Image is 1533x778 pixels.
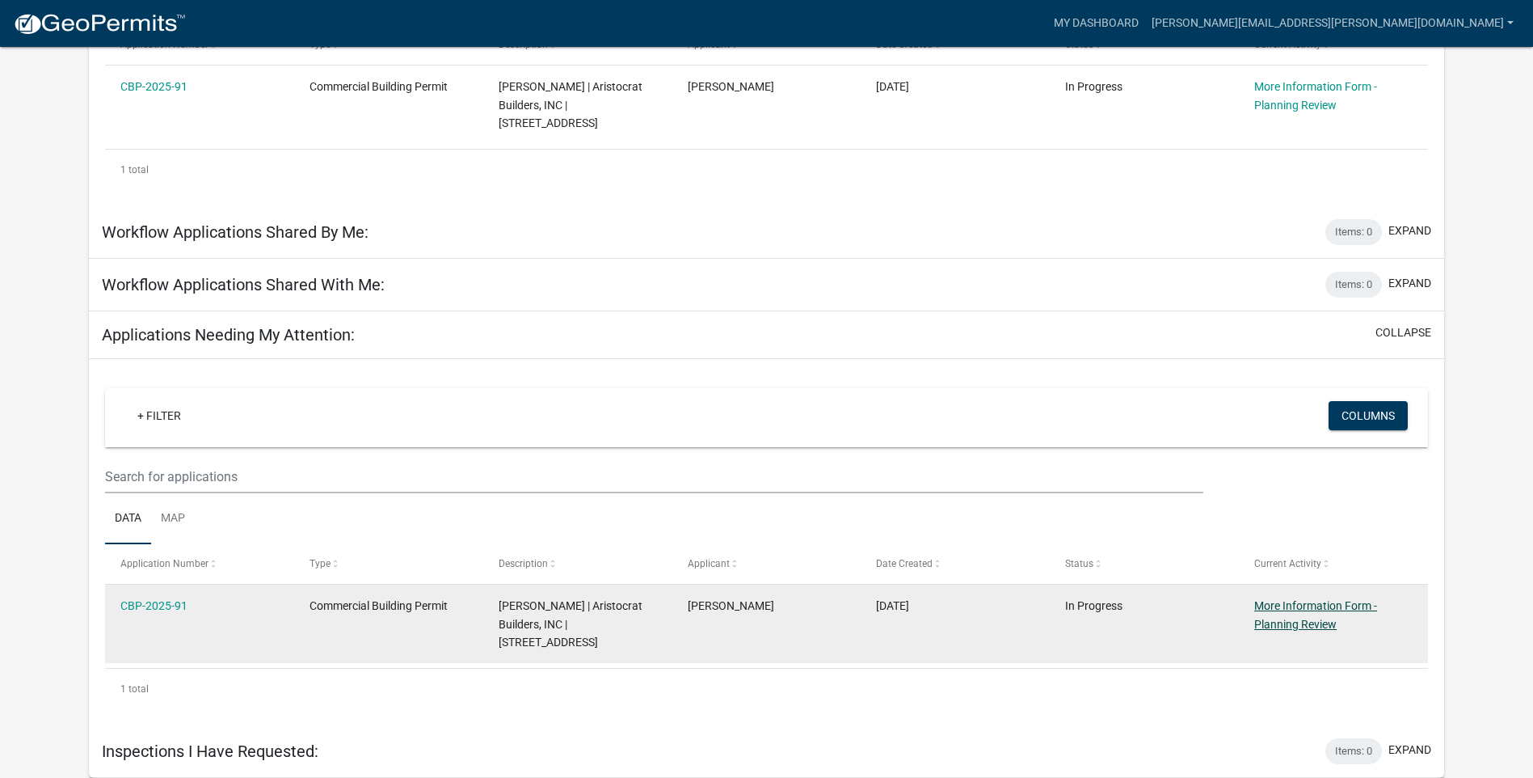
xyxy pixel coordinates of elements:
[1325,219,1382,245] div: Items: 0
[876,599,909,612] span: 08/11/2025
[499,558,548,569] span: Description
[105,460,1203,493] input: Search for applications
[861,544,1050,583] datatable-header-cell: Date Created
[688,80,774,93] span: Blake Lowrance
[1388,275,1431,292] button: expand
[1388,222,1431,239] button: expand
[876,558,933,569] span: Date Created
[105,544,294,583] datatable-header-cell: Application Number
[151,493,195,545] a: Map
[102,742,318,761] h5: Inspections I Have Requested:
[102,275,385,294] h5: Workflow Applications Shared With Me:
[1239,544,1428,583] datatable-header-cell: Current Activity
[102,325,355,345] h5: Applications Needing My Attention:
[688,599,774,612] span: Blake Lowrance
[1065,599,1122,612] span: In Progress
[1375,324,1431,341] button: collapse
[120,80,187,93] a: CBP-2025-91
[483,544,672,583] datatable-header-cell: Description
[1050,544,1239,583] datatable-header-cell: Status
[124,401,194,430] a: + Filter
[876,80,909,93] span: 08/11/2025
[1329,401,1408,430] button: Columns
[310,599,448,612] span: Commercial Building Permit
[1325,738,1382,764] div: Items: 0
[105,150,1428,190] div: 1 total
[1047,8,1145,39] a: My Dashboard
[499,599,642,649] span: Blake Lowrance | Aristocrat Builders, INC | 6321 shungate road
[672,544,861,583] datatable-header-cell: Applicant
[120,558,208,569] span: Application Number
[688,558,730,569] span: Applicant
[89,359,1444,725] div: collapse
[1065,80,1122,93] span: In Progress
[105,493,151,545] a: Data
[294,544,483,583] datatable-header-cell: Type
[1145,8,1520,39] a: [PERSON_NAME][EMAIL_ADDRESS][PERSON_NAME][DOMAIN_NAME]
[102,222,369,242] h5: Workflow Applications Shared By Me:
[1388,742,1431,759] button: expand
[1065,558,1093,569] span: Status
[1325,272,1382,298] div: Items: 0
[310,558,331,569] span: Type
[1254,599,1377,631] a: More Information Form - Planning Review
[1254,558,1321,569] span: Current Activity
[310,80,448,93] span: Commercial Building Permit
[1254,80,1377,112] a: More Information Form - Planning Review
[120,599,187,612] a: CBP-2025-91
[499,80,642,130] span: Blake Lowrance | Aristocrat Builders, INC | 6321 shungate road
[105,669,1428,709] div: 1 total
